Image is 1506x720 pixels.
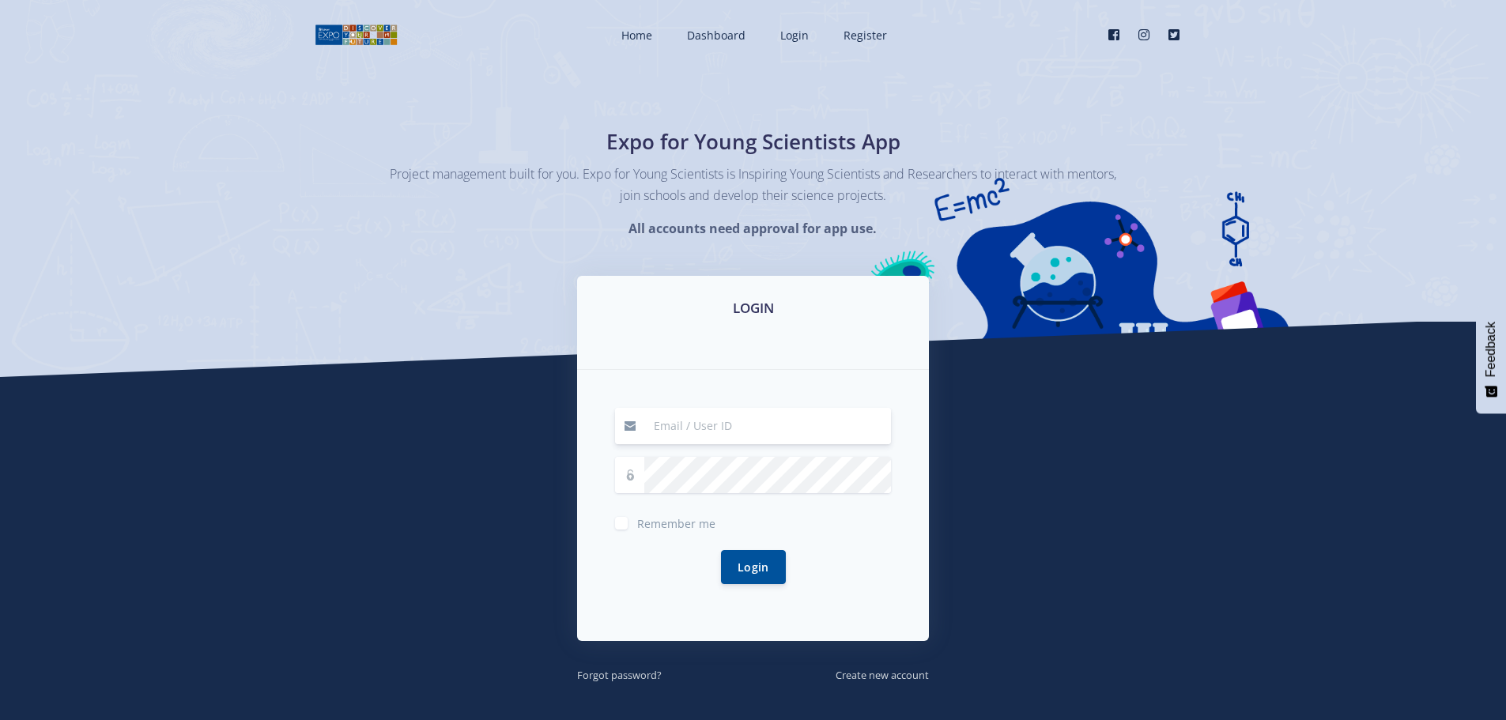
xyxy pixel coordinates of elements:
[764,14,821,56] a: Login
[628,220,877,237] strong: All accounts need approval for app use.
[596,298,910,319] h3: LOGIN
[1476,306,1506,413] button: Feedback - Show survey
[621,28,652,43] span: Home
[637,516,715,531] span: Remember me
[644,408,891,444] input: Email / User ID
[390,164,1117,206] p: Project management built for you. Expo for Young Scientists is Inspiring Young Scientists and Res...
[844,28,887,43] span: Register
[721,550,786,584] button: Login
[836,665,929,683] a: Create new account
[1484,322,1498,377] span: Feedback
[780,28,809,43] span: Login
[606,14,665,56] a: Home
[828,14,900,56] a: Register
[577,668,662,682] small: Forgot password?
[577,665,662,683] a: Forgot password?
[465,126,1042,157] h1: Expo for Young Scientists App
[315,23,398,47] img: logo01.png
[671,14,758,56] a: Dashboard
[687,28,745,43] span: Dashboard
[836,668,929,682] small: Create new account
